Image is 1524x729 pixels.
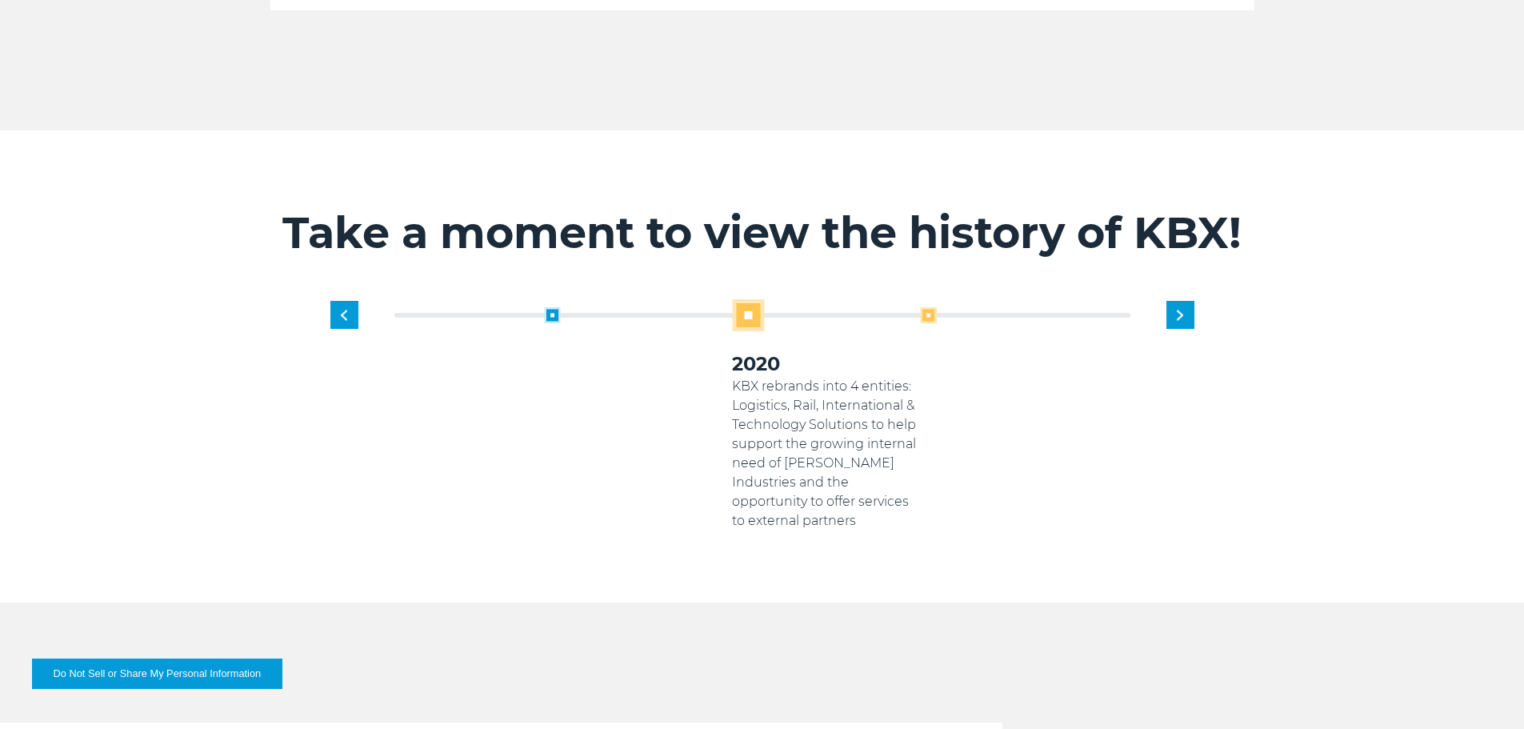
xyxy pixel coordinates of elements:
div: Next slide [1166,301,1194,329]
p: KBX rebrands into 4 entities: Logistics, Rail, International & Technology Solutions to help suppo... [732,377,920,531]
h3: 2020 [732,351,920,377]
h2: Take a moment to view the history of KBX! [270,206,1254,259]
img: next slide [1177,310,1183,320]
div: Previous slide [330,301,358,329]
img: previous slide [341,310,347,320]
button: Do Not Sell or Share My Personal Information [32,659,282,689]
